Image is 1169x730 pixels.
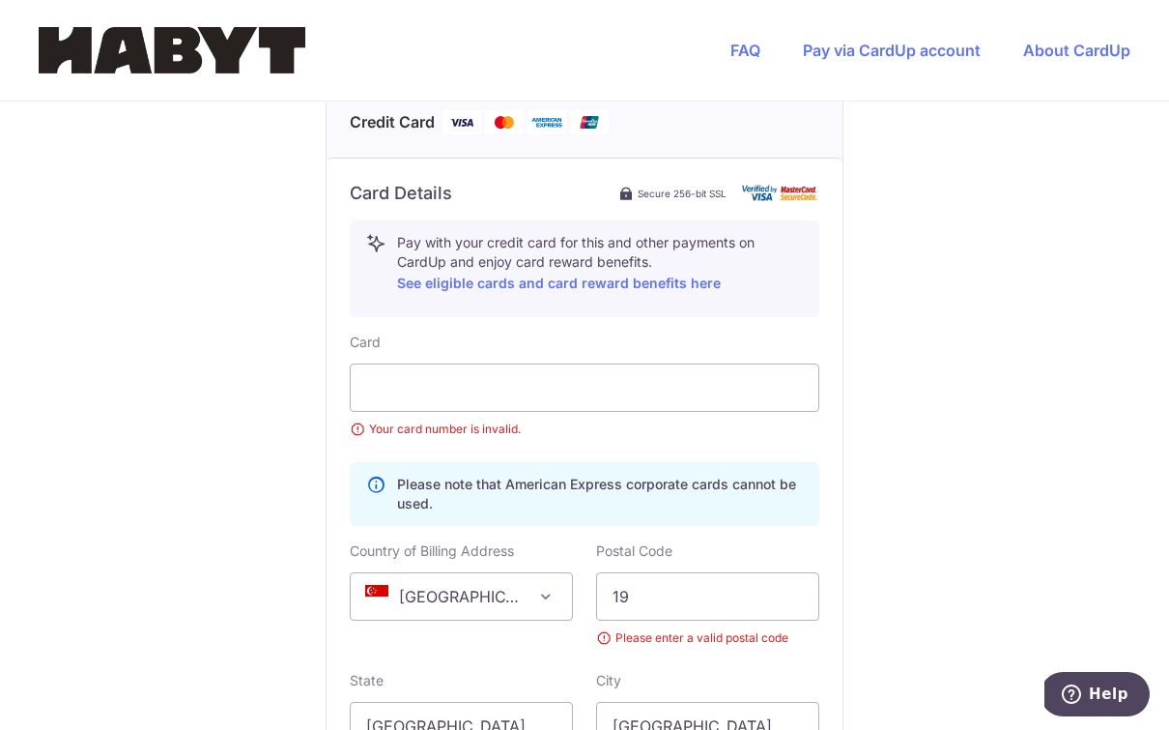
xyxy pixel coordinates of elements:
[730,41,760,60] a: FAQ
[397,233,803,295] p: Pay with your credit card for this and other payments on CardUp and enjoy card reward benefits.
[351,573,572,620] span: Singapore
[1044,672,1150,720] iframe: Opens a widget where you can find more information
[350,572,573,621] span: Singapore
[350,110,435,134] span: Credit Card
[596,541,672,561] label: Postal Code
[596,671,621,690] label: City
[350,182,452,205] h6: Card Details
[350,671,384,690] label: State
[350,333,381,352] label: Card
[638,186,727,201] span: Secure 256-bit SSL
[366,376,803,399] iframe: Secure card payment input frame
[350,541,514,561] label: Country of Billing Address
[742,185,819,201] img: card secure
[485,110,524,134] img: Mastercard
[570,110,609,134] img: Union Pay
[442,110,481,134] img: Visa
[397,475,803,513] p: Please note that American Express corporate cards cannot be used.
[596,628,819,648] small: Please enter a valid postal code
[350,420,819,439] small: Your card number is invalid.
[1023,41,1130,60] a: About CardUp
[596,572,819,621] input: Example 123456
[803,41,981,60] a: Pay via CardUp account
[397,275,721,291] a: See eligible cards and card reward benefits here
[527,110,566,134] img: American Express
